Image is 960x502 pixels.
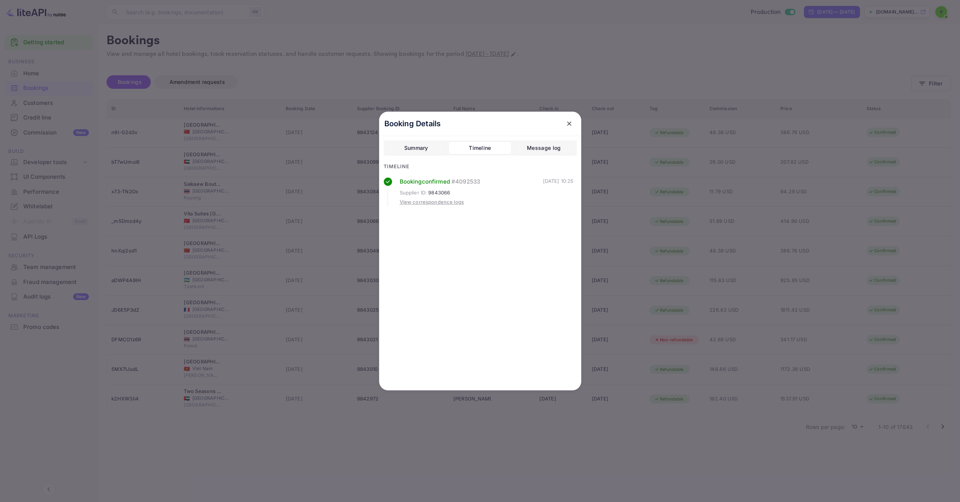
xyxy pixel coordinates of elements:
div: Timeline [384,163,577,170]
div: Timeline [469,143,491,152]
button: close [562,117,576,130]
span: 9843066 [428,189,450,197]
button: Summary [385,142,447,154]
div: Message log [527,143,561,152]
p: Booking Details [384,118,441,129]
span: Supplier ID : [400,189,427,197]
span: # 4092533 [451,178,480,186]
button: Timeline [449,142,511,154]
button: Message log [513,142,575,154]
div: Summary [404,143,428,152]
div: View correspondence logs [400,199,464,206]
div: Booking confirmed [400,178,543,186]
div: [DATE] 10:25 [543,178,574,206]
